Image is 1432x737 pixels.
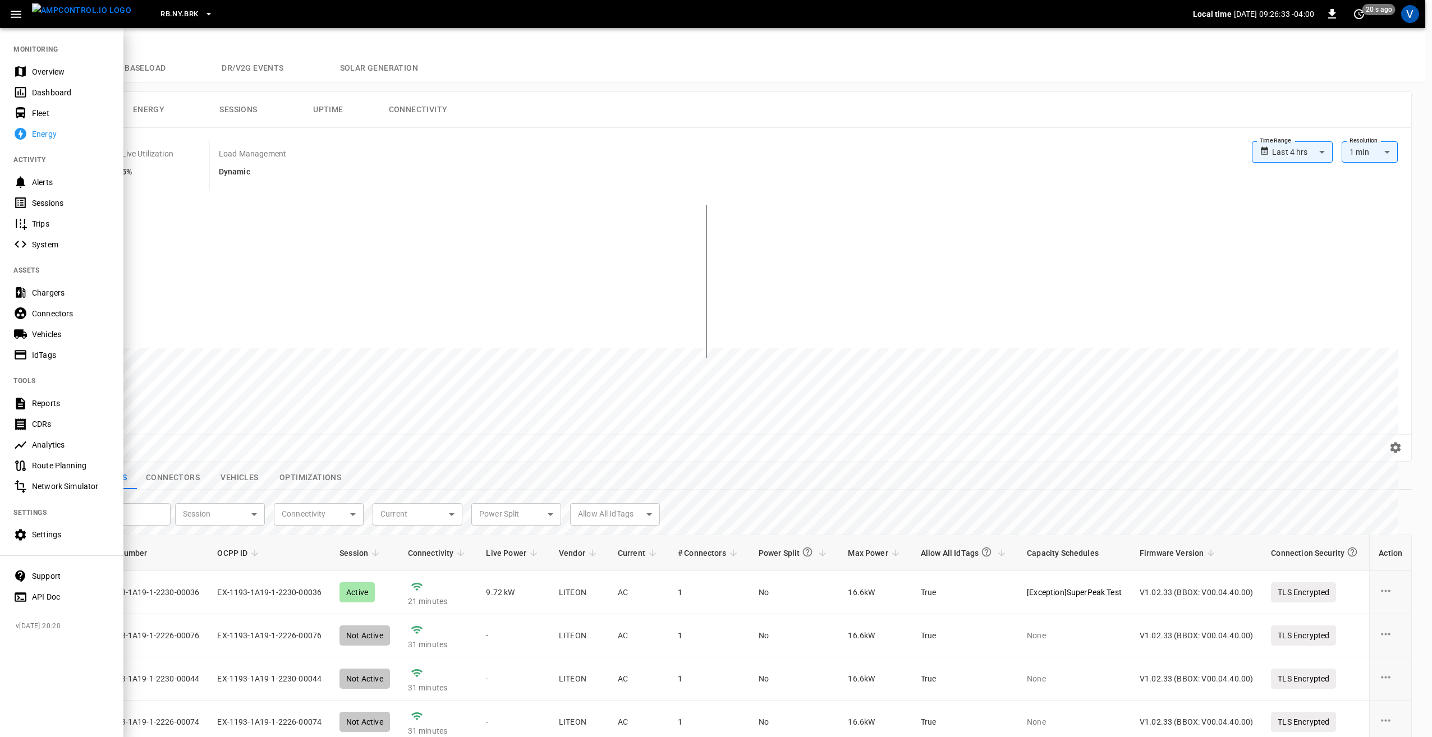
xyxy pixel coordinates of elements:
div: IdTags [32,349,110,361]
div: Fleet [32,108,110,119]
div: Analytics [32,439,110,450]
p: Local time [1193,8,1232,20]
div: Settings [32,529,110,540]
div: Chargers [32,287,110,298]
span: 20 s ago [1362,4,1396,15]
div: Route Planning [32,460,110,471]
div: Dashboard [32,87,110,98]
span: v [DATE] 20:20 [16,621,114,632]
span: RB.NY.BRK [160,8,198,21]
div: Reports [32,398,110,409]
div: System [32,239,110,250]
button: set refresh interval [1350,5,1368,23]
div: API Doc [32,591,110,602]
div: Alerts [32,177,110,188]
div: Vehicles [32,329,110,340]
img: ampcontrol.io logo [32,3,131,17]
div: Support [32,570,110,582]
div: Energy [32,128,110,140]
div: profile-icon [1401,5,1419,23]
div: Overview [32,66,110,77]
div: Connectors [32,308,110,319]
div: Network Simulator [32,481,110,492]
div: Sessions [32,197,110,209]
p: [DATE] 09:26:33 -04:00 [1234,8,1314,20]
div: CDRs [32,418,110,430]
div: Trips [32,218,110,229]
